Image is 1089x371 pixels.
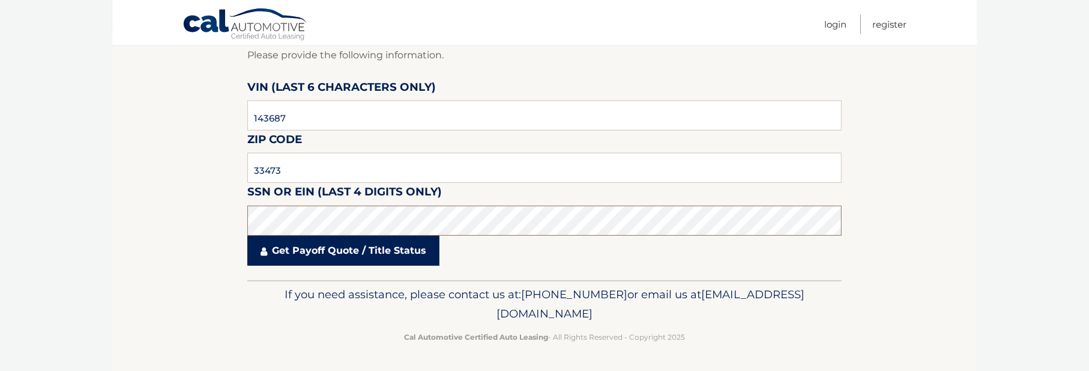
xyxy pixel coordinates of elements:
[247,47,842,64] p: Please provide the following information.
[255,331,834,343] p: - All Rights Reserved - Copyright 2025
[247,183,442,205] label: SSN or EIN (last 4 digits only)
[247,78,436,100] label: VIN (last 6 characters only)
[872,14,906,34] a: Register
[247,130,302,153] label: Zip Code
[183,8,309,43] a: Cal Automotive
[521,287,627,301] span: [PHONE_NUMBER]
[247,236,439,266] a: Get Payoff Quote / Title Status
[824,14,846,34] a: Login
[404,333,548,342] strong: Cal Automotive Certified Auto Leasing
[255,285,834,323] p: If you need assistance, please contact us at: or email us at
